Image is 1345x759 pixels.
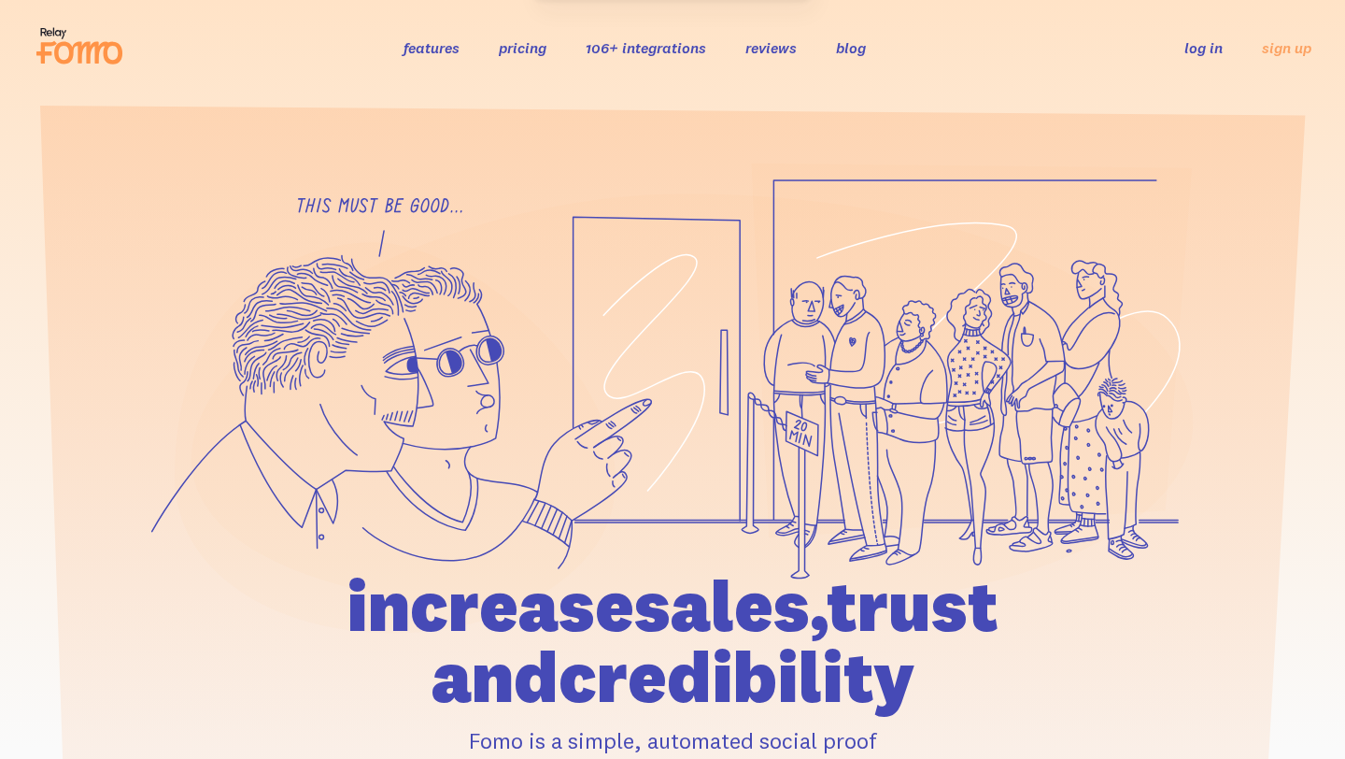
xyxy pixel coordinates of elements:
[836,38,866,57] a: blog
[745,38,797,57] a: reviews
[499,38,546,57] a: pricing
[586,38,706,57] a: 106+ integrations
[1184,38,1223,57] a: log in
[1262,38,1311,58] a: sign up
[403,38,460,57] a: features
[240,570,1105,712] h1: increase sales, trust and credibility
